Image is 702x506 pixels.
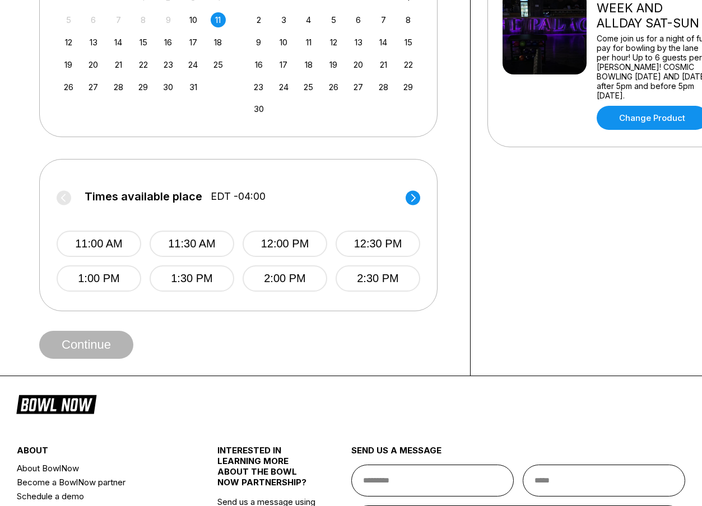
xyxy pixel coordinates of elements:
div: Choose Friday, November 7th, 2025 [376,12,391,27]
div: Not available Wednesday, October 8th, 2025 [136,12,151,27]
div: Choose Thursday, October 30th, 2025 [161,79,176,95]
a: About BowlNow [17,461,184,475]
a: Schedule a demo [17,489,184,503]
div: Choose Saturday, November 29th, 2025 [401,79,416,95]
div: Choose Monday, November 3rd, 2025 [276,12,291,27]
div: Choose Wednesday, October 29th, 2025 [136,79,151,95]
button: 12:30 PM [336,231,420,257]
button: 1:00 PM [57,265,141,292]
div: Choose Sunday, November 23rd, 2025 [251,79,266,95]
button: 2:00 PM [243,265,327,292]
div: Choose Thursday, November 27th, 2025 [351,79,366,95]
span: EDT -04:00 [211,190,266,203]
div: Not available Tuesday, October 7th, 2025 [111,12,126,27]
div: Choose Sunday, October 12th, 2025 [61,35,76,50]
div: Choose Saturday, October 18th, 2025 [211,35,226,50]
div: Choose Saturday, November 22nd, 2025 [401,57,416,72]
div: Choose Friday, November 14th, 2025 [376,35,391,50]
div: Choose Monday, November 17th, 2025 [276,57,291,72]
button: 11:00 AM [57,231,141,257]
div: Choose Thursday, October 16th, 2025 [161,35,176,50]
div: Choose Friday, October 24th, 2025 [185,57,201,72]
div: Choose Friday, October 31st, 2025 [185,79,201,95]
div: Choose Monday, November 24th, 2025 [276,79,291,95]
div: Choose Friday, November 28th, 2025 [376,79,391,95]
div: Choose Wednesday, November 19th, 2025 [326,57,341,72]
div: Choose Tuesday, October 21st, 2025 [111,57,126,72]
a: Become a BowlNow partner [17,475,184,489]
div: Not available Monday, October 6th, 2025 [86,12,101,27]
div: Choose Friday, October 10th, 2025 [185,12,201,27]
div: Choose Tuesday, November 4th, 2025 [301,12,316,27]
div: Choose Saturday, October 11th, 2025 [211,12,226,27]
button: 1:30 PM [150,265,234,292]
div: Choose Saturday, November 15th, 2025 [401,35,416,50]
div: Choose Wednesday, November 5th, 2025 [326,12,341,27]
div: Choose Saturday, November 8th, 2025 [401,12,416,27]
div: Choose Thursday, October 23rd, 2025 [161,57,176,72]
div: Choose Sunday, October 19th, 2025 [61,57,76,72]
div: Choose Sunday, November 30th, 2025 [251,101,266,116]
div: Choose Wednesday, October 22nd, 2025 [136,57,151,72]
div: Choose Sunday, October 26th, 2025 [61,79,76,95]
div: Choose Tuesday, November 11th, 2025 [301,35,316,50]
div: Choose Saturday, October 25th, 2025 [211,57,226,72]
div: Choose Thursday, November 13th, 2025 [351,35,366,50]
div: Choose Sunday, November 9th, 2025 [251,35,266,50]
button: 12:00 PM [243,231,327,257]
div: Choose Thursday, November 6th, 2025 [351,12,366,27]
div: Not available Sunday, October 5th, 2025 [61,12,76,27]
div: Choose Friday, October 17th, 2025 [185,35,201,50]
div: Choose Tuesday, November 18th, 2025 [301,57,316,72]
div: Choose Wednesday, November 26th, 2025 [326,79,341,95]
button: 2:30 PM [336,265,420,292]
div: Choose Wednesday, November 12th, 2025 [326,35,341,50]
div: Choose Monday, November 10th, 2025 [276,35,291,50]
div: Choose Wednesday, October 15th, 2025 [136,35,151,50]
div: Choose Sunday, November 2nd, 2025 [251,12,266,27]
span: Times available place [85,190,202,203]
div: Choose Tuesday, October 14th, 2025 [111,35,126,50]
button: 11:30 AM [150,231,234,257]
div: about [17,445,184,461]
div: Choose Thursday, November 20th, 2025 [351,57,366,72]
div: Choose Monday, October 27th, 2025 [86,79,101,95]
div: Choose Tuesday, October 28th, 2025 [111,79,126,95]
div: Not available Thursday, October 9th, 2025 [161,12,176,27]
div: Choose Tuesday, November 25th, 2025 [301,79,316,95]
div: send us a message [351,445,686,465]
div: Choose Friday, November 21st, 2025 [376,57,391,72]
div: Choose Monday, October 20th, 2025 [86,57,101,72]
div: INTERESTED IN LEARNING MORE ABOUT THE BOWL NOW PARTNERSHIP? [217,445,318,496]
div: Choose Sunday, November 16th, 2025 [251,57,266,72]
div: Choose Monday, October 13th, 2025 [86,35,101,50]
